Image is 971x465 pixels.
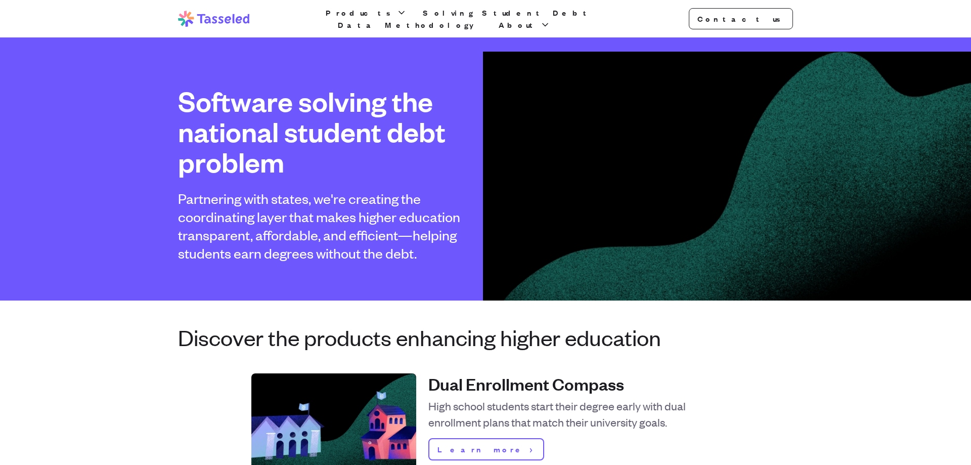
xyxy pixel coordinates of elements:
a: Learn more [428,438,544,460]
span: Products [326,7,394,19]
h3: Discover the products enhancing higher education [178,325,793,349]
p: High school students start their degree early with dual enrollment plans that match their univers... [428,398,720,430]
h4: Dual Enrollment Compass [428,373,720,394]
span: About [499,19,538,31]
a: Solving Student Debt [421,7,594,19]
button: About [497,19,552,31]
h2: Partnering with states, we're creating the coordinating layer that makes higher education transpa... [178,189,469,262]
button: Products [324,7,409,19]
span: Learn more [437,443,526,455]
a: Contact us [689,8,793,29]
a: Data Methodology [336,19,484,31]
h1: Software solving the national student debt problem [178,86,469,177]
